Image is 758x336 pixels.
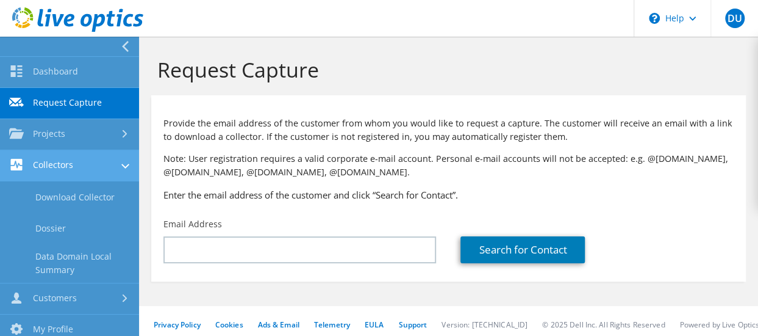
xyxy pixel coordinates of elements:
[649,13,660,24] svg: \n
[398,320,427,330] a: Support
[725,9,745,28] span: DU
[215,320,243,330] a: Cookies
[314,320,350,330] a: Telemetry
[154,320,201,330] a: Privacy Policy
[460,236,585,263] a: Search for Contact
[163,152,734,179] p: Note: User registration requires a valid corporate e-mail account. Personal e-mail accounts will ...
[442,320,527,330] li: Version: [TECHNICAL_ID]
[163,188,734,202] h3: Enter the email address of the customer and click “Search for Contact”.
[157,57,734,82] h1: Request Capture
[258,320,299,330] a: Ads & Email
[365,320,384,330] a: EULA
[163,117,734,144] p: Provide the email address of the customer from whom you would like to request a capture. The cust...
[163,218,222,230] label: Email Address
[542,320,665,330] li: © 2025 Dell Inc. All Rights Reserved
